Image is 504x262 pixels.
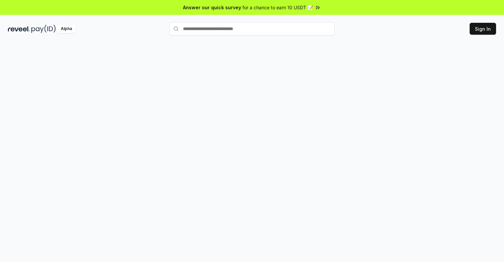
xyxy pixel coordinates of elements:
[242,4,313,11] span: for a chance to earn 10 USDT 📝
[57,25,76,33] div: Alpha
[31,25,56,33] img: pay_id
[183,4,241,11] span: Answer our quick survey
[8,25,30,33] img: reveel_dark
[470,23,496,35] button: Sign In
